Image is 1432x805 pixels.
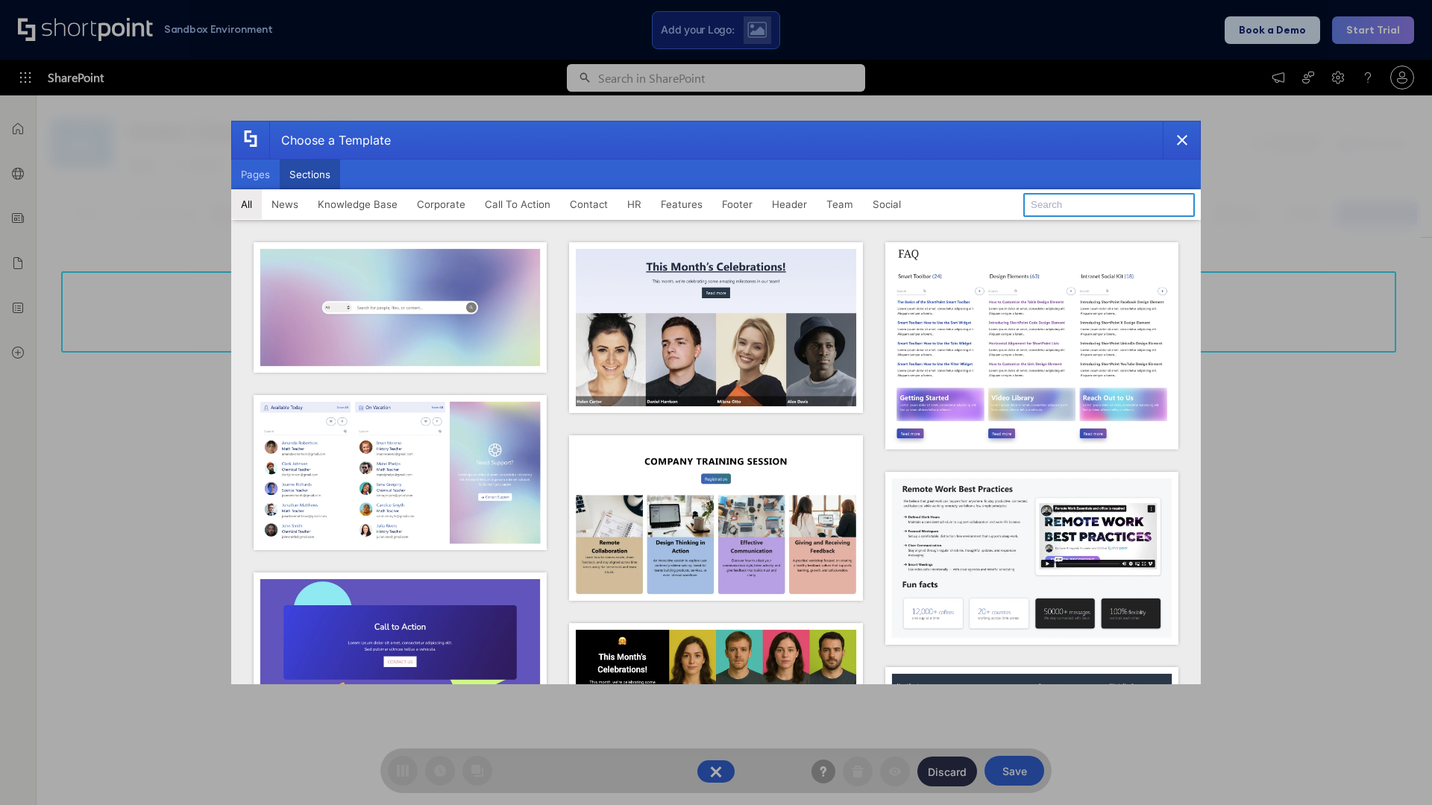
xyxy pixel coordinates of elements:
[475,189,560,219] button: Call To Action
[231,160,280,189] button: Pages
[231,121,1201,684] div: template selector
[407,189,475,219] button: Corporate
[280,160,340,189] button: Sections
[651,189,712,219] button: Features
[1023,193,1195,217] input: Search
[712,189,762,219] button: Footer
[308,189,407,219] button: Knowledge Base
[1357,733,1432,805] iframe: Chat Widget
[269,121,391,159] div: Choose a Template
[618,189,651,219] button: HR
[863,189,911,219] button: Social
[560,189,618,219] button: Contact
[762,189,817,219] button: Header
[817,189,863,219] button: Team
[262,189,308,219] button: News
[231,189,262,219] button: All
